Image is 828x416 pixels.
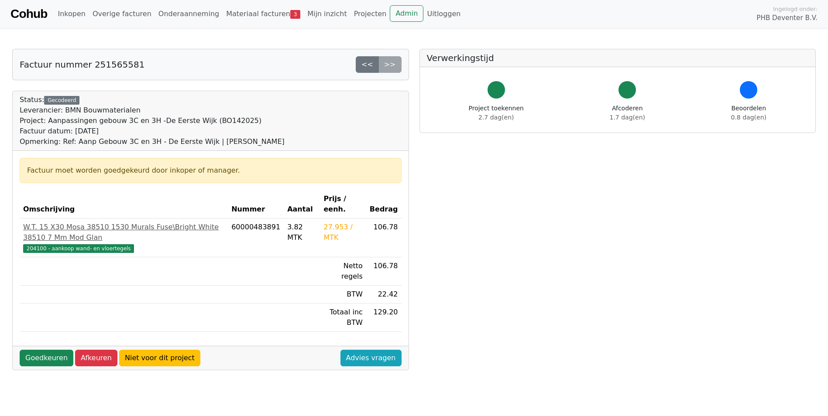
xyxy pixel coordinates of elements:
[44,96,79,105] div: Gecodeerd
[20,136,285,147] div: Opmerking: Ref: Aanp Gebouw 3C en 3H - De Eerste Wijk | [PERSON_NAME]
[324,222,363,243] div: 27.953 / MTK
[54,5,89,23] a: Inkopen
[731,104,766,122] div: Beoordelen
[756,13,818,23] span: PHB Deventer B.V.
[610,104,645,122] div: Afcoderen
[20,190,228,218] th: Omschrijving
[350,5,390,23] a: Projecten
[27,165,394,176] div: Factuur moet worden goedgekeurd door inkoper of manager.
[320,303,366,332] td: Totaal inc BTW
[423,5,464,23] a: Uitloggen
[228,190,284,218] th: Nummer
[20,116,285,126] div: Project: Aanpassingen gebouw 3C en 3H -De Eerste Wijk (BO142025)
[20,126,285,136] div: Factuur datum: [DATE]
[390,5,423,22] a: Admin
[290,10,300,19] span: 3
[320,257,366,286] td: Netto regels
[23,222,224,243] div: W.T. 15 X30 Mosa 38510 1530 Murals Fuse\Bright White 38510 7 Mm Mod Glan
[304,5,350,23] a: Mijn inzicht
[20,95,285,147] div: Status:
[366,257,402,286] td: 106.78
[366,190,402,218] th: Bedrag
[320,190,366,218] th: Prijs / eenh.
[366,286,402,303] td: 22.42
[119,350,200,366] a: Niet voor dit project
[478,114,514,121] span: 2.7 dag(en)
[89,5,155,23] a: Overige facturen
[20,105,285,116] div: Leverancier: BMN Bouwmaterialen
[731,114,766,121] span: 0.8 dag(en)
[287,222,316,243] div: 3.82 MTK
[223,5,304,23] a: Materiaal facturen3
[20,350,73,366] a: Goedkeuren
[10,3,47,24] a: Cohub
[366,218,402,257] td: 106.78
[23,222,224,253] a: W.T. 15 X30 Mosa 38510 1530 Murals Fuse\Bright White 38510 7 Mm Mod Glan204100 - aankoop wand- en...
[155,5,223,23] a: Onderaanneming
[284,190,320,218] th: Aantal
[356,56,379,73] a: <<
[228,218,284,257] td: 60000483891
[23,244,134,253] span: 204100 - aankoop wand- en vloertegels
[366,303,402,332] td: 129.20
[427,53,809,63] h5: Verwerkingstijd
[320,286,366,303] td: BTW
[75,350,117,366] a: Afkeuren
[773,5,818,13] span: Ingelogd onder:
[20,59,144,70] h5: Factuur nummer 251565581
[610,114,645,121] span: 1.7 dag(en)
[340,350,402,366] a: Advies vragen
[469,104,524,122] div: Project toekennen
